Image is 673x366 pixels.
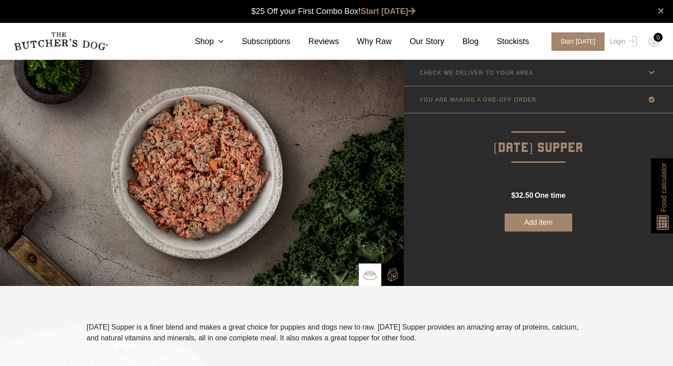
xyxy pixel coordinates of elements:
img: TBD_Build-A-Box-2.png [386,268,399,281]
div: 0 [654,33,663,42]
a: Why Raw [339,36,392,48]
a: Start [DATE] [361,7,416,16]
p: [DATE] Supper [404,113,673,159]
a: Our Story [392,36,444,48]
span: one time [535,192,565,199]
span: 32.50 [515,192,533,199]
p: CHECK WE DELIVER TO YOUR AREA [420,70,533,76]
a: Shop [177,36,224,48]
img: TBD_Cart-Empty.png [648,36,659,48]
button: Add item [505,214,572,232]
a: close [658,5,664,16]
span: Food calculator [658,163,669,212]
a: Login [608,32,637,51]
a: Stockists [479,36,529,48]
a: Blog [444,36,479,48]
img: TBD_Bowl.png [363,268,377,282]
a: YOU ARE MAKING A ONE-OFF ORDER [404,86,673,113]
span: Start [DATE] [551,32,605,51]
a: Reviews [290,36,339,48]
span: $ [511,192,515,199]
p: [DATE] Supper is a finer blend and makes a great choice for puppies and dogs new to raw. [DATE] S... [87,322,587,344]
p: YOU ARE MAKING A ONE-OFF ORDER [420,97,537,103]
a: Subscriptions [224,36,290,48]
a: CHECK WE DELIVER TO YOUR AREA [404,59,673,86]
a: Start [DATE] [542,32,608,51]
